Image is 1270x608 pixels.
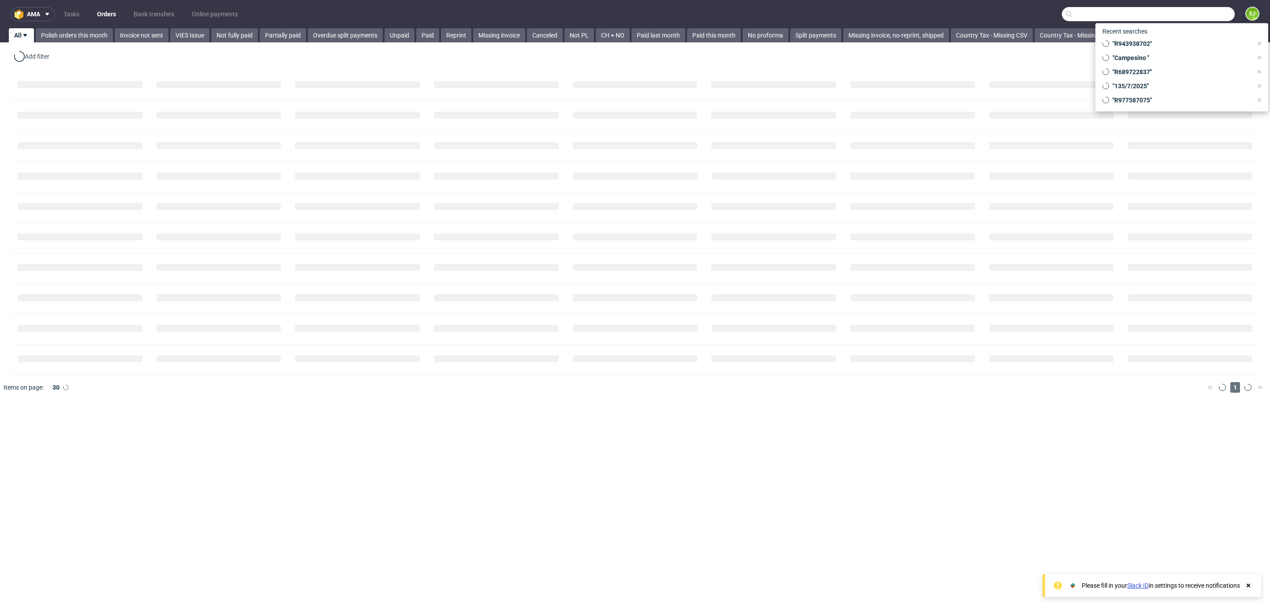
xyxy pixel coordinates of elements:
a: No proforma [743,28,788,42]
a: Slack ID [1127,582,1149,589]
a: Overdue split payments [308,28,383,42]
div: Please fill in your in settings to receive notifications [1082,581,1240,590]
img: Slack [1068,581,1077,590]
span: 1 [1230,382,1240,393]
a: Tasks [58,7,85,21]
span: "R689722837" [1109,68,1252,76]
a: Reprint [441,28,471,42]
a: Bank transfers [128,7,179,21]
a: Paid last month [631,28,685,42]
a: Missing invoice [473,28,525,42]
a: Polish orders this month [36,28,113,42]
img: logo [15,9,27,19]
a: Invoice not sent [115,28,168,42]
a: Unpaid [385,28,415,42]
a: Online payments [187,7,243,21]
button: ama [11,7,55,21]
div: 30 [47,381,63,394]
span: Items on page: [4,383,44,392]
a: Paid [416,28,439,42]
span: "Campesino " [1109,53,1252,62]
span: "R943938702" [1109,39,1252,48]
span: "R977587075" [1109,96,1252,105]
a: Partially paid [260,28,306,42]
figcaption: EJ [1246,8,1259,20]
span: Recent searches [1099,24,1151,38]
a: Not PL [564,28,594,42]
div: Add filter [12,49,51,64]
a: Orders [92,7,121,21]
a: Not fully paid [211,28,258,42]
a: All [9,28,34,42]
a: Paid this month [687,28,741,42]
span: ama [27,11,40,17]
span: "135/7/2025" [1109,82,1252,90]
a: Missing invoice, no-reprint, shipped [843,28,949,42]
a: VIES Issue [170,28,209,42]
a: CH + NO [596,28,630,42]
a: Country Tax - Missing CSV [951,28,1033,42]
a: Country Tax - Missing PDF - Invoice not sent [1035,28,1164,42]
a: Canceled [527,28,563,42]
a: Split payments [790,28,841,42]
